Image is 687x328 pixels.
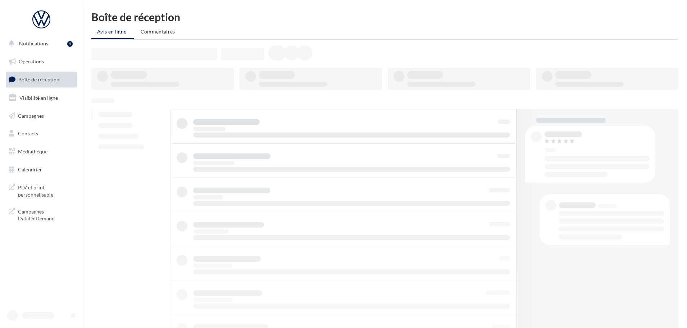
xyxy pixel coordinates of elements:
span: Campagnes DataOnDemand [18,207,74,222]
a: Campagnes DataOnDemand [4,204,78,225]
a: Calendrier [4,162,78,177]
a: Boîte de réception [4,72,78,87]
a: Visibilité en ligne [4,90,78,105]
span: Campagnes [18,112,44,118]
span: Contacts [18,130,38,136]
span: Boîte de réception [18,76,59,82]
span: Visibilité en ligne [19,95,58,101]
button: Notifications 1 [4,36,76,51]
div: 1 [67,41,73,47]
span: Médiathèque [18,148,47,154]
span: Calendrier [18,166,42,172]
span: Commentaires [141,28,175,35]
span: PLV et print personnalisable [18,183,74,198]
a: Contacts [4,126,78,141]
a: Campagnes [4,108,78,123]
span: Notifications [19,40,48,46]
span: Opérations [19,58,44,64]
a: Opérations [4,54,78,69]
a: PLV et print personnalisable [4,180,78,201]
div: Boîte de réception [91,12,678,22]
a: Médiathèque [4,144,78,159]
